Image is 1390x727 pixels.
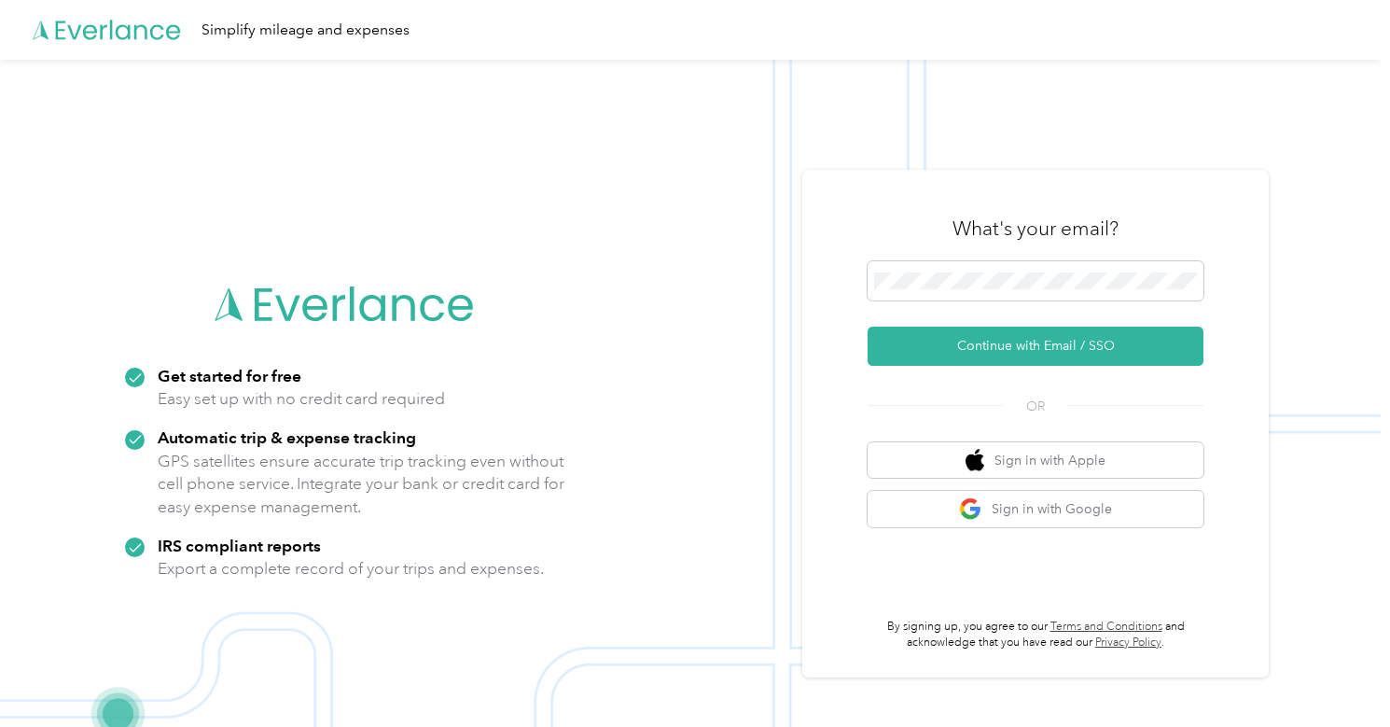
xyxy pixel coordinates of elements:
[952,216,1119,242] h3: What's your email?
[868,491,1203,527] button: google logoSign in with Google
[1003,397,1068,416] span: OR
[158,387,445,411] p: Easy set up with no credit card required
[868,327,1203,366] button: Continue with Email / SSO
[1050,620,1162,634] a: Terms and Conditions
[1286,622,1390,727] iframe: Everlance-gr Chat Button Frame
[1095,636,1161,650] a: Privacy Policy
[158,427,416,447] strong: Automatic trip & expense tracking
[202,19,410,42] div: Simplify mileage and expenses
[959,497,982,521] img: google logo
[158,536,321,555] strong: IRS compliant reports
[158,557,544,580] p: Export a complete record of your trips and expenses.
[966,449,984,472] img: apple logo
[158,450,565,519] p: GPS satellites ensure accurate trip tracking even without cell phone service. Integrate your bank...
[868,619,1203,651] p: By signing up, you agree to our and acknowledge that you have read our .
[868,442,1203,479] button: apple logoSign in with Apple
[158,366,301,385] strong: Get started for free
